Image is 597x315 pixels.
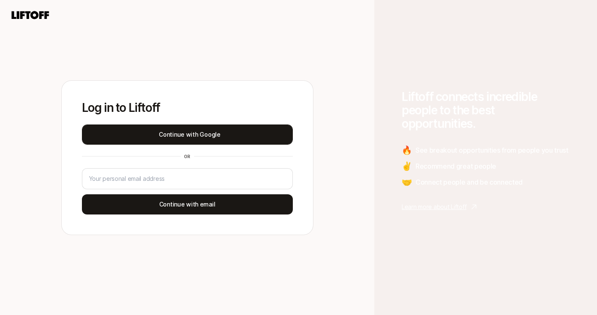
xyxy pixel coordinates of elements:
[402,160,412,172] span: ✌️
[402,202,466,212] p: Learn more about Liftoff
[181,153,194,160] div: or
[402,202,570,212] a: Learn more about Liftoff
[149,130,159,140] img: google-logo
[82,101,293,114] p: Log in to Liftoff
[82,124,293,145] button: Continue with Google
[416,177,523,188] span: Connect people and be connected
[416,161,496,172] span: Recommend great people
[402,90,570,130] h1: Liftoff connects incredible people to the best opportunities.
[416,145,568,156] span: See breakout opportunities from people you trust
[82,194,293,214] button: Continue with email
[402,176,412,188] span: 🤝
[402,144,412,156] span: 🔥
[89,174,286,184] input: Your personal email address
